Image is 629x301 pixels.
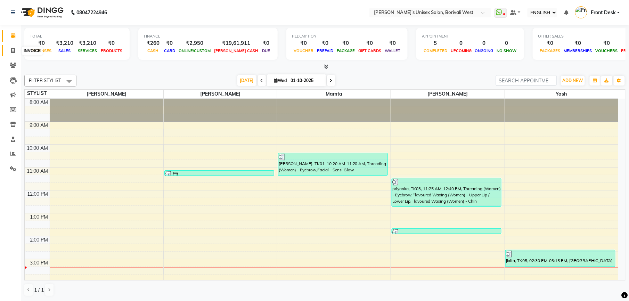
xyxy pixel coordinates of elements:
[392,178,501,206] div: priyanka, TK03, 11:25 AM-12:40 PM, Threading (Women) - Eyebrow,Flavoured Waxing (Women) - Upper L...
[561,76,585,86] button: ADD NEW
[449,48,473,53] span: UPCOMING
[422,39,449,47] div: 5
[422,48,449,53] span: COMPLETED
[292,33,402,39] div: REDEMPTION
[26,145,50,152] div: 10:00 AM
[146,48,161,53] span: CASH
[28,122,50,129] div: 9:00 AM
[76,3,107,22] b: 08047224946
[335,48,357,53] span: PACKAGE
[162,48,177,53] span: CARD
[449,39,473,47] div: 0
[292,39,315,47] div: ₹0
[30,33,124,39] div: TOTAL
[594,48,620,53] span: VOUCHERS
[25,90,50,97] div: STYLIST
[357,48,383,53] span: GIFT CARDS
[506,250,615,267] div: jixita, TK05, 02:30 PM-03:15 PM, [GEOGRAPHIC_DATA]
[383,48,402,53] span: WALLET
[237,75,256,86] span: [DATE]
[212,48,260,53] span: [PERSON_NAME] CASH
[28,99,50,106] div: 8:00 AM
[563,78,583,83] span: ADD NEW
[53,39,76,47] div: ₹3,210
[26,190,50,198] div: 12:00 PM
[292,48,315,53] span: VOUCHER
[99,39,124,47] div: ₹0
[473,39,495,47] div: 0
[538,48,562,53] span: PACKAGES
[212,39,260,47] div: ₹19,61,911
[538,39,562,47] div: ₹0
[575,6,587,18] img: Front Desk
[260,39,272,47] div: ₹0
[278,153,387,176] div: [PERSON_NAME], TK01, 10:20 AM-11:20 AM, Threading (Women) - Eyebrow,Facial - Sensi Glow
[18,3,65,22] img: logo
[495,48,518,53] span: NO SHOW
[594,39,620,47] div: ₹0
[164,90,277,98] span: [PERSON_NAME]
[165,171,274,176] div: Gauri Client, TK02, 11:05 AM-11:20 AM, Hairwash (Women) - Below Shoulder
[391,90,504,98] span: [PERSON_NAME]
[315,39,335,47] div: ₹0
[591,9,616,16] span: Front Desk
[76,48,99,53] span: SERVICES
[76,39,99,47] div: ₹3,210
[34,286,44,294] span: 1 / 1
[335,39,357,47] div: ₹0
[260,48,272,53] span: DUE
[162,39,177,47] div: ₹0
[29,236,50,244] div: 2:00 PM
[562,39,594,47] div: ₹0
[22,47,42,55] div: INVOICE
[26,168,50,175] div: 11:00 AM
[505,90,618,98] span: Yash
[99,48,124,53] span: PRODUCTS
[30,39,53,47] div: ₹0
[392,229,501,234] div: [PERSON_NAME], TK04, 01:35 PM-01:50 PM, Threading (Women) - Eyebrow
[277,90,391,98] span: Mamta
[315,48,335,53] span: PREPAID
[29,259,50,267] div: 3:00 PM
[29,78,61,83] span: FILTER STYLIST
[177,39,212,47] div: ₹2,950
[562,48,594,53] span: MEMBERSHIPS
[496,75,557,86] input: SEARCH APPOINTMENT
[357,39,383,47] div: ₹0
[495,39,518,47] div: 0
[177,48,212,53] span: ONLINE/CUSTOM
[422,33,518,39] div: APPOINTMENT
[383,39,402,47] div: ₹0
[29,213,50,221] div: 1:00 PM
[144,39,162,47] div: ₹260
[144,33,272,39] div: FINANCE
[50,90,163,98] span: [PERSON_NAME]
[473,48,495,53] span: ONGOING
[57,48,73,53] span: SALES
[289,75,324,86] input: 2025-10-01
[272,78,289,83] span: Wed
